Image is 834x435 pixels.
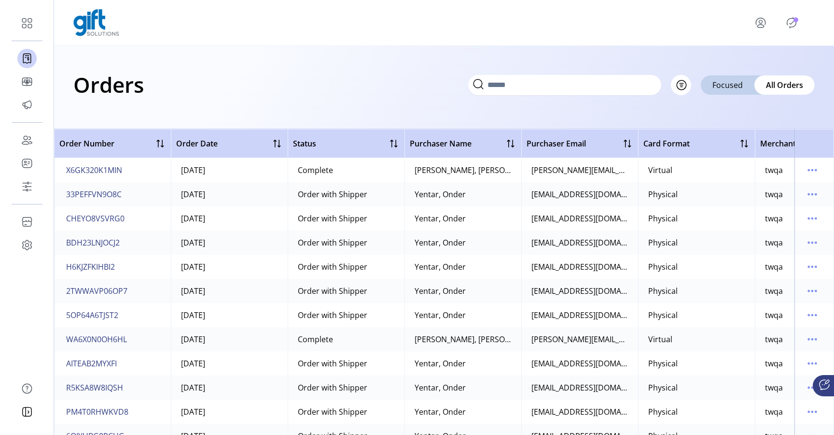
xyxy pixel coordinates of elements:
[64,380,125,395] button: R5KSA8W8IQSH
[805,307,820,323] button: menu
[805,404,820,420] button: menu
[171,255,288,279] td: [DATE]
[171,206,288,231] td: [DATE]
[805,235,820,250] button: menu
[298,309,367,321] div: Order with Shipper
[171,279,288,303] td: [DATE]
[415,188,466,200] div: Yentar, Onder
[765,309,783,321] div: twqa
[298,285,367,297] div: Order with Shipper
[805,380,820,395] button: menu
[531,237,628,248] div: [EMAIL_ADDRESS][DOMAIN_NAME]
[66,261,115,273] span: H6KJZFKIHBI2
[648,188,678,200] div: Physical
[66,164,122,176] span: X6GK320K1MIN
[66,309,118,321] span: 5OP64A6TJST2
[754,75,815,95] div: All Orders
[298,164,333,176] div: Complete
[415,261,466,273] div: Yentar, Onder
[171,231,288,255] td: [DATE]
[648,213,678,224] div: Physical
[415,382,466,393] div: Yentar, Onder
[765,261,783,273] div: twqa
[64,259,117,275] button: H6KJZFKIHBI2
[531,188,628,200] div: [EMAIL_ADDRESS][DOMAIN_NAME]
[648,261,678,273] div: Physical
[415,309,466,321] div: Yentar, Onder
[648,333,672,345] div: Virtual
[531,333,628,345] div: [PERSON_NAME][EMAIL_ADDRESS][PERSON_NAME][DOMAIN_NAME]
[805,332,820,347] button: menu
[765,333,783,345] div: twqa
[712,79,743,91] span: Focused
[73,9,119,36] img: logo
[171,351,288,376] td: [DATE]
[805,211,820,226] button: menu
[765,164,783,176] div: twqa
[765,406,783,418] div: twqa
[701,75,754,95] div: Focused
[66,213,125,224] span: CHEYO8VSVRG0
[66,188,122,200] span: 33PEFFVN9O8C
[298,358,367,369] div: Order with Shipper
[648,358,678,369] div: Physical
[765,382,783,393] div: twqa
[293,138,316,149] span: Status
[415,406,466,418] div: Yentar, Onder
[531,285,628,297] div: [EMAIL_ADDRESS][DOMAIN_NAME]
[648,237,678,248] div: Physical
[64,307,120,323] button: 5OP64A6TJST2
[531,261,628,273] div: [EMAIL_ADDRESS][DOMAIN_NAME]
[66,285,127,297] span: 2TWWAVP06OP7
[73,68,144,101] h1: Orders
[64,404,130,420] button: PM4T0RHWKVD8
[66,333,127,345] span: WA6X0N0OH6HL
[415,237,466,248] div: Yentar, Onder
[648,406,678,418] div: Physical
[64,211,126,226] button: CHEYO8VSVRG0
[415,164,512,176] div: [PERSON_NAME], [PERSON_NAME]
[171,327,288,351] td: [DATE]
[410,138,472,149] span: Purchaser Name
[415,358,466,369] div: Yentar, Onder
[64,283,129,299] button: 2TWWAVP06OP7
[805,356,820,371] button: menu
[298,333,333,345] div: Complete
[648,164,672,176] div: Virtual
[298,213,367,224] div: Order with Shipper
[531,164,628,176] div: [PERSON_NAME][EMAIL_ADDRESS][PERSON_NAME][DOMAIN_NAME]
[415,285,466,297] div: Yentar, Onder
[531,406,628,418] div: [EMAIL_ADDRESS][DOMAIN_NAME]
[531,309,628,321] div: [EMAIL_ADDRESS][DOMAIN_NAME]
[171,158,288,182] td: [DATE]
[648,309,678,321] div: Physical
[765,237,783,248] div: twqa
[805,259,820,275] button: menu
[171,182,288,206] td: [DATE]
[531,358,628,369] div: [EMAIL_ADDRESS][DOMAIN_NAME]
[805,187,820,202] button: menu
[66,237,120,248] span: BDH23LNJOCJ2
[298,406,367,418] div: Order with Shipper
[765,188,783,200] div: twqa
[171,400,288,424] td: [DATE]
[527,138,586,149] span: Purchaser Email
[760,138,796,149] span: Merchant
[671,75,691,95] button: Filter Button
[66,358,117,369] span: AITEAB2MYXFI
[531,382,628,393] div: [EMAIL_ADDRESS][DOMAIN_NAME]
[64,356,119,371] button: AITEAB2MYXFI
[64,162,124,178] button: X6GK320K1MIN
[741,11,784,34] button: menu
[64,235,122,250] button: BDH23LNJOCJ2
[298,188,367,200] div: Order with Shipper
[298,382,367,393] div: Order with Shipper
[298,261,367,273] div: Order with Shipper
[531,213,628,224] div: [EMAIL_ADDRESS][DOMAIN_NAME]
[66,406,128,418] span: PM4T0RHWKVD8
[765,358,783,369] div: twqa
[784,15,799,30] button: Publisher Panel
[64,187,124,202] button: 33PEFFVN9O8C
[805,283,820,299] button: menu
[648,285,678,297] div: Physical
